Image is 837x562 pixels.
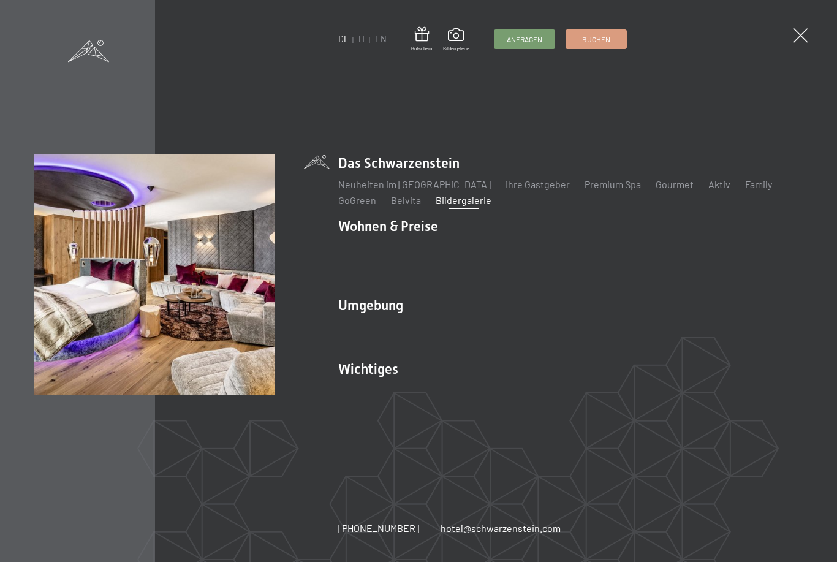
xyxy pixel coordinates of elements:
[411,45,432,52] span: Gutschein
[582,34,610,45] span: Buchen
[338,194,376,206] a: GoGreen
[656,178,694,190] a: Gourmet
[338,34,349,44] a: DE
[585,178,641,190] a: Premium Spa
[443,45,469,52] span: Bildergalerie
[338,178,491,190] a: Neuheiten im [GEOGRAPHIC_DATA]
[506,178,570,190] a: Ihre Gastgeber
[375,34,387,44] a: EN
[391,194,421,206] a: Belvita
[494,30,555,48] a: Anfragen
[745,178,772,190] a: Family
[411,27,432,52] a: Gutschein
[708,178,730,190] a: Aktiv
[566,30,626,48] a: Buchen
[436,194,491,206] a: Bildergalerie
[358,34,366,44] a: IT
[507,34,542,45] span: Anfragen
[441,522,561,535] a: hotel@schwarzenstein.com
[338,522,419,535] a: [PHONE_NUMBER]
[443,28,469,51] a: Bildergalerie
[338,522,419,534] span: [PHONE_NUMBER]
